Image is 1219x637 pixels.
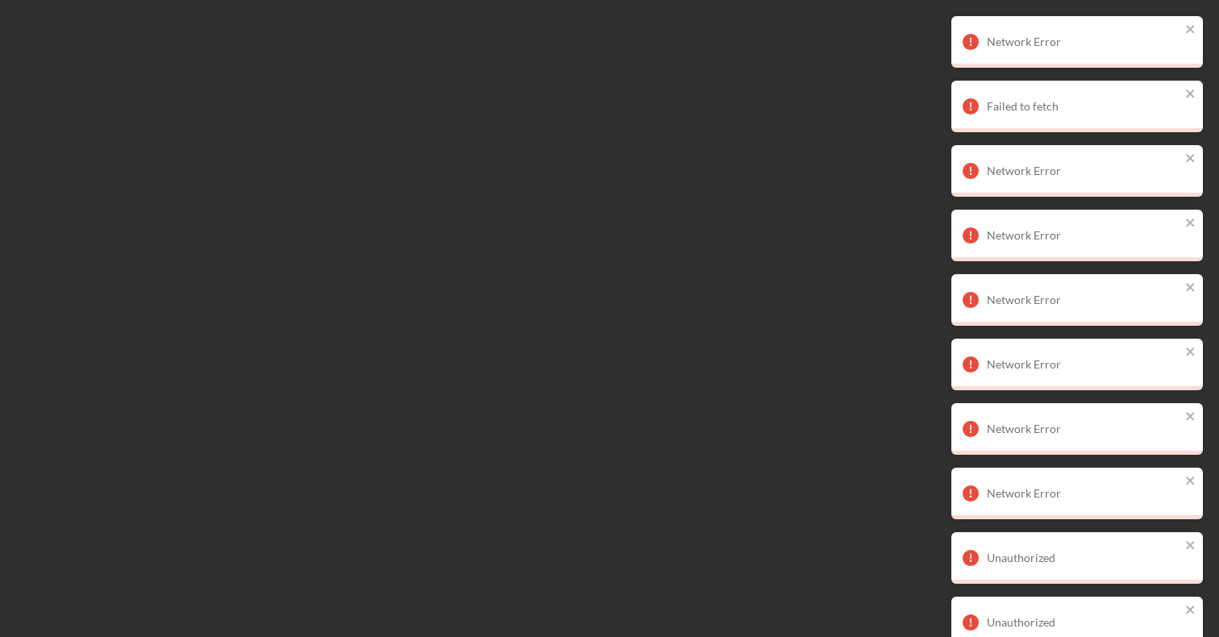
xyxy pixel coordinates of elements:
button: close [1185,345,1196,360]
div: Network Error [987,487,1180,500]
button: close [1185,539,1196,554]
div: Network Error [987,423,1180,435]
div: Network Error [987,358,1180,371]
button: close [1185,410,1196,425]
div: Network Error [987,229,1180,242]
div: Network Error [987,164,1180,177]
button: close [1185,216,1196,231]
button: close [1185,23,1196,38]
button: close [1185,152,1196,167]
div: Unauthorized [987,552,1180,564]
button: close [1185,87,1196,102]
div: Unauthorized [987,616,1180,629]
button: close [1185,281,1196,296]
button: close [1185,474,1196,489]
div: Failed to fetch [987,100,1180,113]
div: Network Error [987,294,1180,306]
div: Network Error [987,35,1180,48]
button: close [1185,603,1196,618]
